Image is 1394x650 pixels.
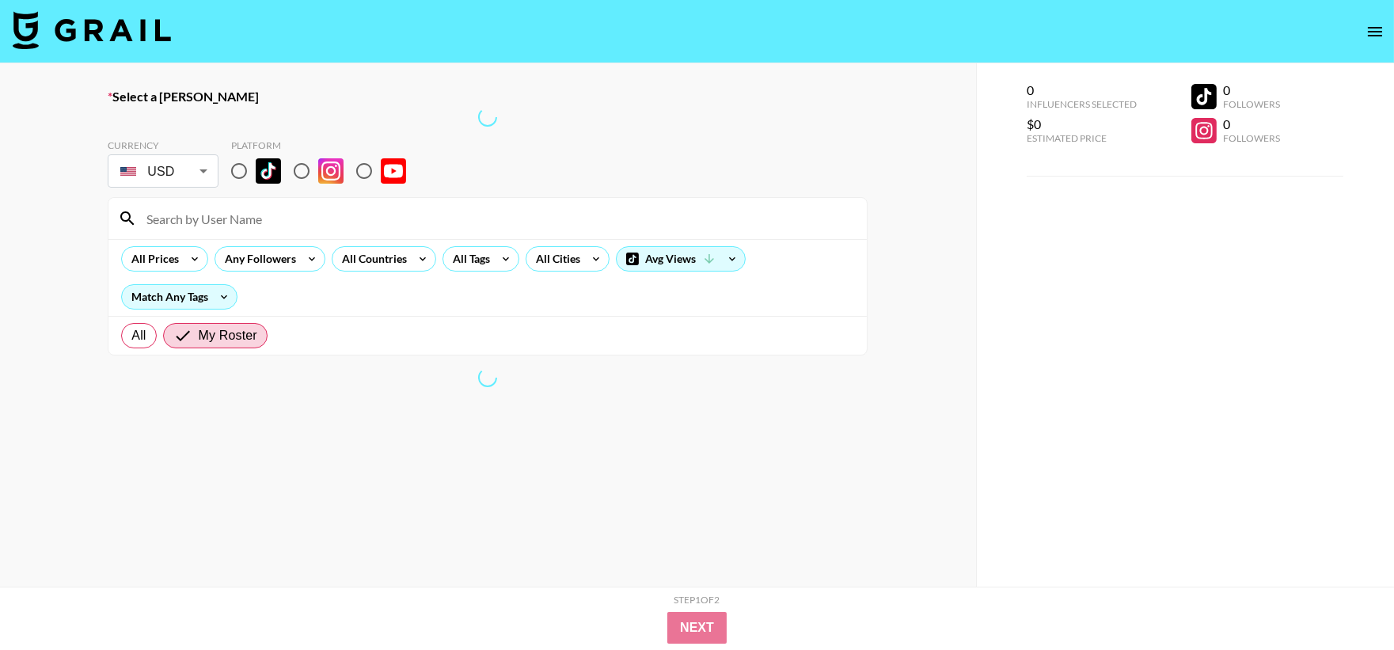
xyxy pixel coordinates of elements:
[137,206,857,231] input: Search by User Name
[318,158,344,184] img: Instagram
[1027,98,1137,110] div: Influencers Selected
[199,326,257,345] span: My Roster
[1027,82,1137,98] div: 0
[1223,82,1280,98] div: 0
[108,89,868,105] label: Select a [PERSON_NAME]
[478,368,497,387] span: Refreshing lists, bookers, clients, countries, tags, cities, talent, talent, talent...
[332,247,410,271] div: All Countries
[443,247,493,271] div: All Tags
[13,11,171,49] img: Grail Talent
[256,158,281,184] img: TikTok
[1223,132,1280,144] div: Followers
[131,326,146,345] span: All
[478,108,497,127] span: Refreshing lists, bookers, clients, countries, tags, cities, talent, talent, talent...
[122,247,182,271] div: All Prices
[1027,116,1137,132] div: $0
[526,247,583,271] div: All Cities
[667,612,727,644] button: Next
[1027,132,1137,144] div: Estimated Price
[1359,16,1391,48] button: open drawer
[111,158,215,185] div: USD
[381,158,406,184] img: YouTube
[1223,98,1280,110] div: Followers
[1223,116,1280,132] div: 0
[215,247,299,271] div: Any Followers
[617,247,745,271] div: Avg Views
[122,285,237,309] div: Match Any Tags
[108,139,218,151] div: Currency
[674,594,720,606] div: Step 1 of 2
[231,139,419,151] div: Platform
